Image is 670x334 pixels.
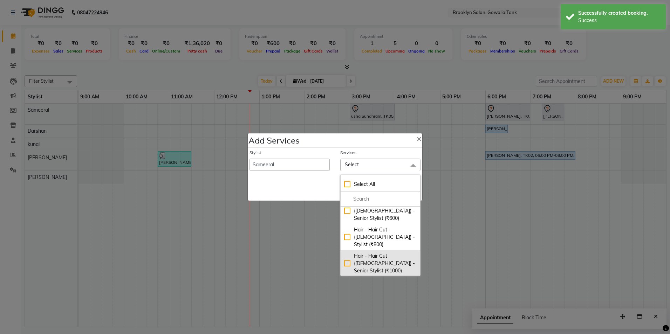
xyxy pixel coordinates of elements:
label: Services [340,149,356,156]
span: × [417,133,422,144]
div: Success [578,17,661,24]
div: Successfully created booking. [578,9,661,17]
h4: Add Services [248,134,300,147]
div: Hair - Hair Cut ([DEMOGRAPHIC_DATA]) - Stylist (₹800) [344,226,417,248]
input: multiselect-search [344,195,417,203]
label: Stylist [249,149,261,156]
span: Select [345,161,359,168]
div: Select All [344,181,417,188]
div: Hair - Hair Cut ([DEMOGRAPHIC_DATA]) - Senior Stylist (₹600) [344,200,417,222]
button: Close [411,128,427,148]
div: Hair - Hair Cut ([DEMOGRAPHIC_DATA]) - Senior Stylist (₹1000) [344,252,417,274]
